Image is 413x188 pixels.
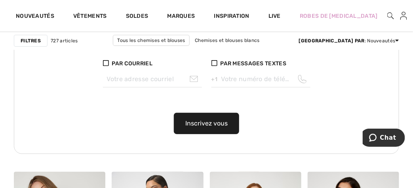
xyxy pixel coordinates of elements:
[112,59,153,68] span: Par Courriel
[126,13,148,21] a: Soldes
[214,13,249,21] span: Inspiration
[363,129,405,148] iframe: Ouvre un widget dans lequel vous pouvez chatter avec l’un de nos agents
[299,38,365,44] strong: [GEOGRAPHIC_DATA] par
[191,35,264,46] a: Chemises et blouses blancs
[211,60,217,66] img: check
[103,71,202,87] input: Votre adresse courriel
[400,11,407,21] img: Mes infos
[387,11,394,21] img: recherche
[84,46,154,56] a: Chemises et blouses noirs
[51,37,78,44] span: 727 articles
[16,13,54,21] a: Nouveautés
[103,60,109,66] img: check
[254,46,292,56] a: Manches 3/4
[300,12,378,20] a: Robes de [MEDICAL_DATA]
[221,59,287,68] span: Par messages textes
[73,13,107,21] a: Vêtements
[268,12,281,20] a: Live
[174,113,239,134] button: Inscrivez vous
[299,37,399,44] div: : Nouveautés
[204,46,253,56] a: Manches courtes
[211,71,310,87] input: Votre numéro de téléphone
[211,75,218,84] span: +1
[155,46,204,56] a: Manches longues
[21,37,41,44] strong: Filtres
[113,35,189,46] a: Tous les chemises et blouses
[167,13,195,21] a: Marques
